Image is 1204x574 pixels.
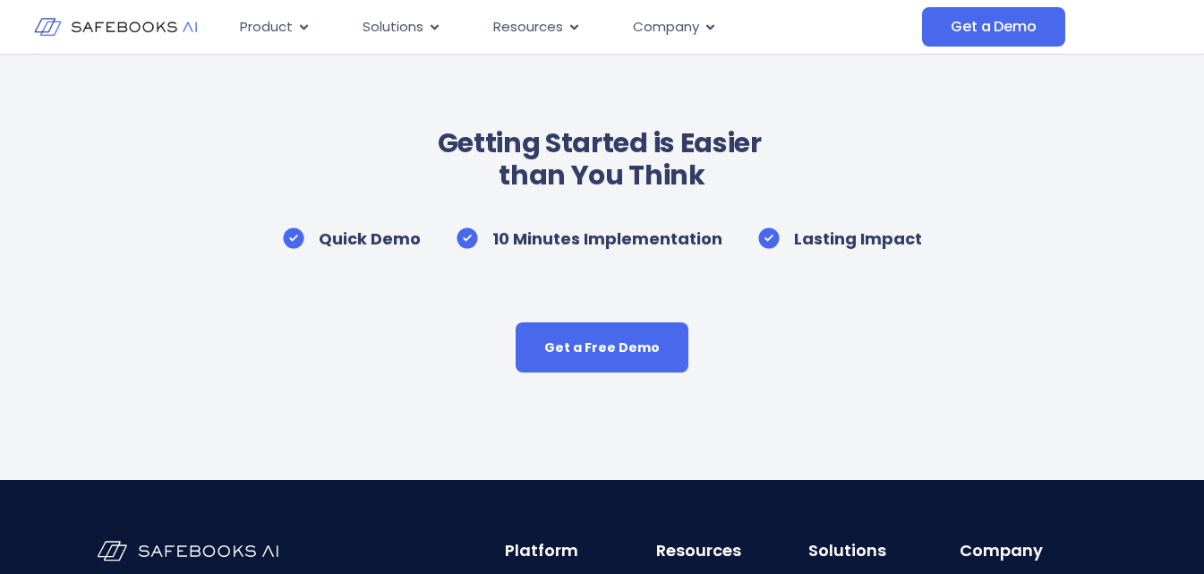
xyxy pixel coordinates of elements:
h6: Company [960,541,1107,561]
nav: Menu [226,10,923,45]
h6: Resources [656,541,804,561]
p: Quick Demo [319,227,421,251]
h6: Platform [505,541,653,561]
a: Get a Free Demo [516,322,688,373]
a: Get a Demo [922,7,1064,47]
div: Menu Toggle [226,10,923,45]
h6: Solutions [808,541,956,561]
span: Product [240,17,293,38]
p: Lasting Impact [794,227,922,251]
p: 10 Minutes Implementation [492,227,722,251]
span: Solutions [363,17,423,38]
h6: Getting Started is Easier than You Think [438,127,767,192]
span: Get a Demo [951,18,1036,36]
span: Resources [493,17,563,38]
span: Company [633,17,699,38]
